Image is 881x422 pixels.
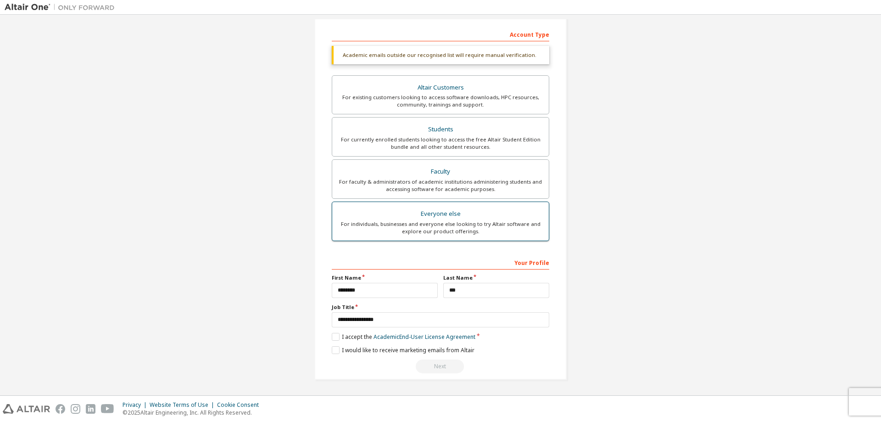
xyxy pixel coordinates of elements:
[86,404,95,414] img: linkedin.svg
[3,404,50,414] img: altair_logo.svg
[332,333,475,341] label: I accept the
[338,81,543,94] div: Altair Customers
[338,220,543,235] div: For individuals, businesses and everyone else looking to try Altair software and explore our prod...
[332,360,549,373] div: Read and acccept EULA to continue
[5,3,119,12] img: Altair One
[332,27,549,41] div: Account Type
[338,123,543,136] div: Students
[338,94,543,108] div: For existing customers looking to access software downloads, HPC resources, community, trainings ...
[123,409,264,416] p: © 2025 Altair Engineering, Inc. All Rights Reserved.
[338,165,543,178] div: Faculty
[217,401,264,409] div: Cookie Consent
[56,404,65,414] img: facebook.svg
[338,178,543,193] div: For faculty & administrators of academic institutions administering students and accessing softwa...
[71,404,80,414] img: instagram.svg
[443,274,549,281] label: Last Name
[332,304,549,311] label: Job Title
[332,255,549,270] div: Your Profile
[338,208,543,220] div: Everyone else
[150,401,217,409] div: Website Terms of Use
[123,401,150,409] div: Privacy
[332,274,438,281] label: First Name
[101,404,114,414] img: youtube.svg
[332,346,474,354] label: I would like to receive marketing emails from Altair
[332,46,549,64] div: Academic emails outside our recognised list will require manual verification.
[374,333,475,341] a: Academic End-User License Agreement
[338,136,543,151] div: For currently enrolled students looking to access the free Altair Student Edition bundle and all ...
